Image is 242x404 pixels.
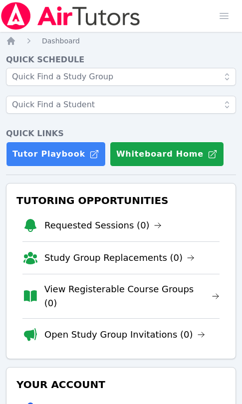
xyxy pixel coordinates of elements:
h4: Quick Schedule [6,54,236,66]
h3: Your Account [14,376,228,394]
a: View Registerable Course Groups (0) [44,282,220,310]
a: Study Group Replacements (0) [44,251,195,265]
input: Quick Find a Student [6,96,236,114]
a: Open Study Group Invitations (0) [44,328,205,342]
h3: Tutoring Opportunities [14,192,228,209]
a: Tutor Playbook [6,142,106,167]
input: Quick Find a Study Group [6,68,236,86]
a: Dashboard [42,36,80,46]
h4: Quick Links [6,128,236,140]
nav: Breadcrumb [6,36,236,46]
span: Dashboard [42,37,80,45]
button: Whiteboard Home [110,142,224,167]
a: Requested Sessions (0) [44,218,162,232]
